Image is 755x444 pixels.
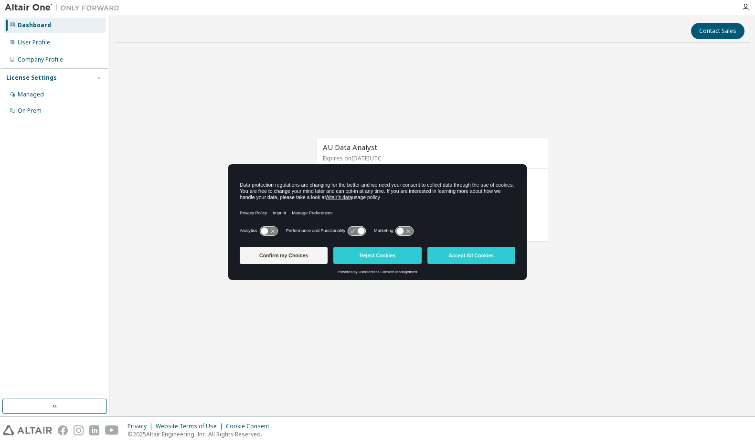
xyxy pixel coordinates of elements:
[74,425,84,435] img: instagram.svg
[6,74,57,82] div: License Settings
[226,423,275,430] div: Cookie Consent
[128,423,156,430] div: Privacy
[18,91,44,98] div: Managed
[3,425,52,435] img: altair_logo.svg
[128,430,275,438] p: © 2025 Altair Engineering, Inc. All Rights Reserved.
[691,23,744,39] button: Contact Sales
[18,21,51,29] div: Dashboard
[18,56,63,63] div: Company Profile
[18,107,42,115] div: On Prem
[323,142,377,152] span: AU Data Analyst
[5,3,124,12] img: Altair One
[156,423,226,430] div: Website Terms of Use
[323,154,540,162] p: Expires on [DATE] UTC
[105,425,119,435] img: youtube.svg
[18,39,50,46] div: User Profile
[58,425,68,435] img: facebook.svg
[89,425,99,435] img: linkedin.svg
